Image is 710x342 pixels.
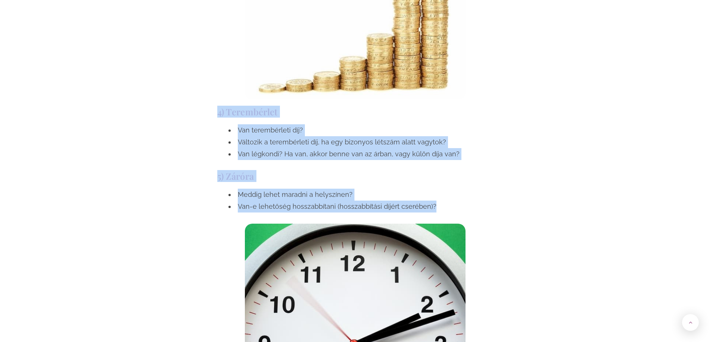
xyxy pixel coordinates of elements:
li: Meddig lehet maradni a helyszínen? [228,189,493,201]
li: Van légkondi? Ha van, akkor benne van az árban, vagy külön díja van? [228,148,493,160]
li: Van terembérleti díj? [228,124,493,136]
h2: 4) Terembérlet [217,107,493,117]
li: Változik a terembérleti díj, ha egy bizonyos létszám alatt vagytok? [228,136,493,148]
li: Van-e lehetőség hosszabbítani (hosszabbítási díjért cserében)? [228,201,493,212]
h2: 5) Záróra [217,171,493,181]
